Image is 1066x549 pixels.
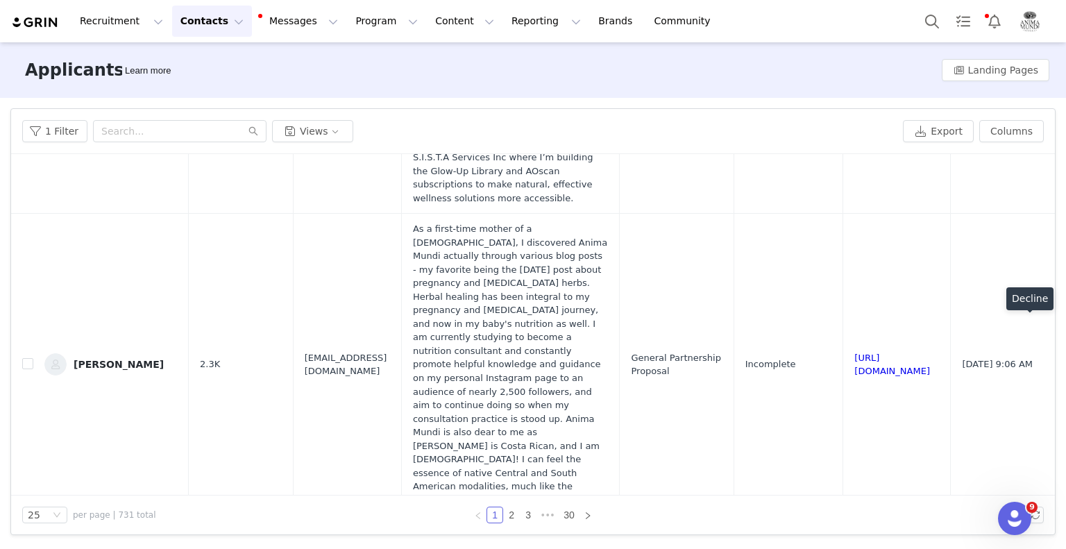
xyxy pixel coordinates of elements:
[536,507,559,523] li: Next 3 Pages
[590,6,645,37] a: Brands
[122,64,174,78] div: Tooltip anchor
[474,512,482,520] i: icon: left
[503,6,589,37] button: Reporting
[470,507,487,523] li: Previous Page
[73,509,156,521] span: per page | 731 total
[44,353,67,375] img: 796f3111-e386-4548-99fb-f1c7f520460d--s.jpg
[903,120,974,142] button: Export
[631,351,722,378] span: General Partnership Proposal
[520,507,536,523] li: 3
[917,6,947,37] button: Search
[948,6,979,37] a: Tasks
[172,6,252,37] button: Contacts
[1010,10,1055,33] button: Profile
[521,507,536,523] a: 3
[579,507,596,523] li: Next Page
[53,511,61,521] i: icon: down
[22,120,87,142] button: 1 Filter
[347,6,426,37] button: Program
[962,357,1033,371] span: [DATE] 9:06 AM
[272,120,353,142] button: Views
[979,120,1044,142] button: Columns
[44,353,178,375] a: [PERSON_NAME]
[536,507,559,523] span: •••
[200,357,220,371] span: 2.3K
[559,507,579,523] li: 30
[413,222,609,507] span: As a first-time mother of a [DEMOGRAPHIC_DATA], I discovered Anima Mundi actually through various...
[253,6,346,37] button: Messages
[93,120,266,142] input: Search...
[427,6,502,37] button: Content
[74,359,164,370] div: [PERSON_NAME]
[646,6,725,37] a: Community
[584,512,592,520] i: icon: right
[1006,287,1054,310] div: Decline
[71,6,171,37] button: Recruitment
[745,357,796,371] span: Incomplete
[25,58,124,83] h3: Applicants
[248,126,258,136] i: icon: search
[487,507,502,523] a: 1
[942,59,1049,81] button: Landing Pages
[854,353,930,377] a: [URL][DOMAIN_NAME]
[559,507,579,523] a: 30
[1026,502,1038,513] span: 9
[504,507,519,523] a: 2
[998,502,1031,535] iframe: Intercom live chat
[305,351,390,378] span: [EMAIL_ADDRESS][DOMAIN_NAME]
[28,507,40,523] div: 25
[1019,10,1041,33] img: c4e4dfb8-fdae-4a6f-8129-46f669444c22.jpeg
[11,16,60,29] img: grin logo
[979,6,1010,37] button: Notifications
[503,507,520,523] li: 2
